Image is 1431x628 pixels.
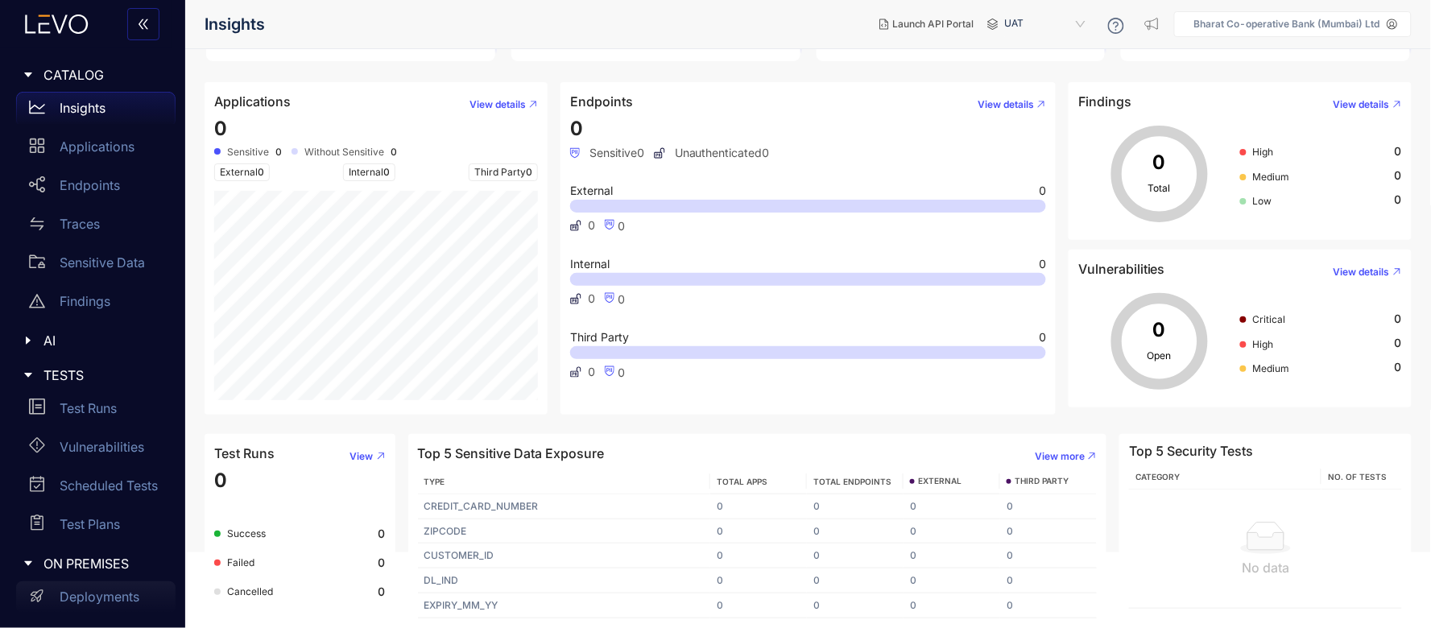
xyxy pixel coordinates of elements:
span: Internal [570,258,610,270]
div: ON PREMISES [10,547,176,580]
span: 0 [1395,312,1402,325]
a: Findings [16,285,176,324]
h4: Top 5 Sensitive Data Exposure [418,446,605,461]
span: caret-right [23,69,34,81]
span: 0 [588,292,595,305]
span: swap [29,216,45,232]
span: 0 [1039,185,1046,196]
span: THIRD PARTY [1015,477,1069,486]
span: 0 [258,166,264,178]
h4: Top 5 Security Tests [1129,444,1253,458]
a: Insights [16,92,176,130]
p: Scheduled Tests [60,478,158,493]
span: View details [978,99,1034,110]
td: 0 [904,593,1000,618]
b: 0 [378,556,386,569]
p: Applications [60,139,134,154]
span: 0 [1395,145,1402,158]
td: 0 [807,543,904,568]
span: 0 [383,166,390,178]
span: Unauthenticated 0 [654,147,770,159]
span: Internal [343,163,395,181]
button: View details [1321,92,1402,118]
span: ON PREMISES [43,556,163,571]
span: UAT [1005,11,1089,37]
span: Third Party [570,332,629,343]
td: 0 [904,568,1000,593]
span: 0 [618,292,625,306]
div: TESTS [10,358,176,392]
a: Traces [16,208,176,246]
span: 0 [618,366,625,379]
td: 0 [1000,568,1097,593]
span: TOTAL ENDPOINTS [813,477,891,486]
td: 0 [904,494,1000,519]
a: Scheduled Tests [16,469,176,508]
button: View details [965,92,1046,118]
div: AI [10,324,176,357]
td: 0 [807,494,904,519]
span: Insights [205,15,265,34]
h4: Vulnerabilities [1078,262,1165,276]
p: Traces [60,217,100,231]
td: 0 [710,593,807,618]
a: Vulnerabilities [16,431,176,469]
span: No. of Tests [1328,472,1387,481]
h4: Test Runs [214,446,275,461]
button: Launch API Portal [866,11,987,37]
span: 0 [1395,169,1402,182]
span: View details [1334,266,1390,278]
span: Cancelled [227,585,273,597]
td: 0 [1000,593,1097,618]
p: Vulnerabilities [60,440,144,454]
span: 0 [1395,337,1402,349]
a: Applications [16,130,176,169]
span: High [1253,338,1274,350]
h4: Applications [214,94,291,109]
span: Category [1135,472,1180,481]
h4: Findings [1078,94,1131,109]
span: TESTS [43,368,163,382]
p: Bharat Co-operative Bank (Mumbai) Ltd [1194,19,1380,30]
td: 0 [710,519,807,544]
span: caret-right [23,558,34,569]
p: Test Plans [60,517,120,531]
button: double-left [127,8,159,40]
b: 0 [391,147,397,158]
a: Sensitive Data [16,246,176,285]
span: TYPE [424,477,445,486]
p: Endpoints [60,178,120,192]
span: Failed [227,556,254,568]
span: External [214,163,270,181]
span: warning [29,293,45,309]
td: 0 [904,519,1000,544]
span: View details [1334,99,1390,110]
a: Deployments [16,581,176,620]
a: Test Plans [16,508,176,547]
span: Sensitive [227,147,269,158]
b: 0 [378,527,386,540]
button: View more [1022,444,1097,469]
span: caret-right [23,335,34,346]
span: 0 [588,366,595,378]
span: High [1253,146,1274,158]
td: CREDIT_CARD_NUMBER [418,494,711,519]
span: 0 [570,117,583,140]
td: 0 [710,543,807,568]
span: Sensitive 0 [570,147,644,159]
span: 0 [1395,361,1402,374]
span: View details [469,99,526,110]
span: 0 [1395,193,1402,206]
td: 0 [710,494,807,519]
td: CUSTOMER_ID [418,543,711,568]
div: No data [1135,560,1396,575]
b: 0 [275,147,282,158]
span: 0 [214,469,227,492]
td: 0 [807,593,904,618]
span: EXTERNAL [918,477,962,486]
p: Insights [60,101,105,115]
td: 0 [1000,519,1097,544]
td: DL_IND [418,568,711,593]
span: 0 [214,117,227,140]
td: EXPIRY_MM_YY [418,593,711,618]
